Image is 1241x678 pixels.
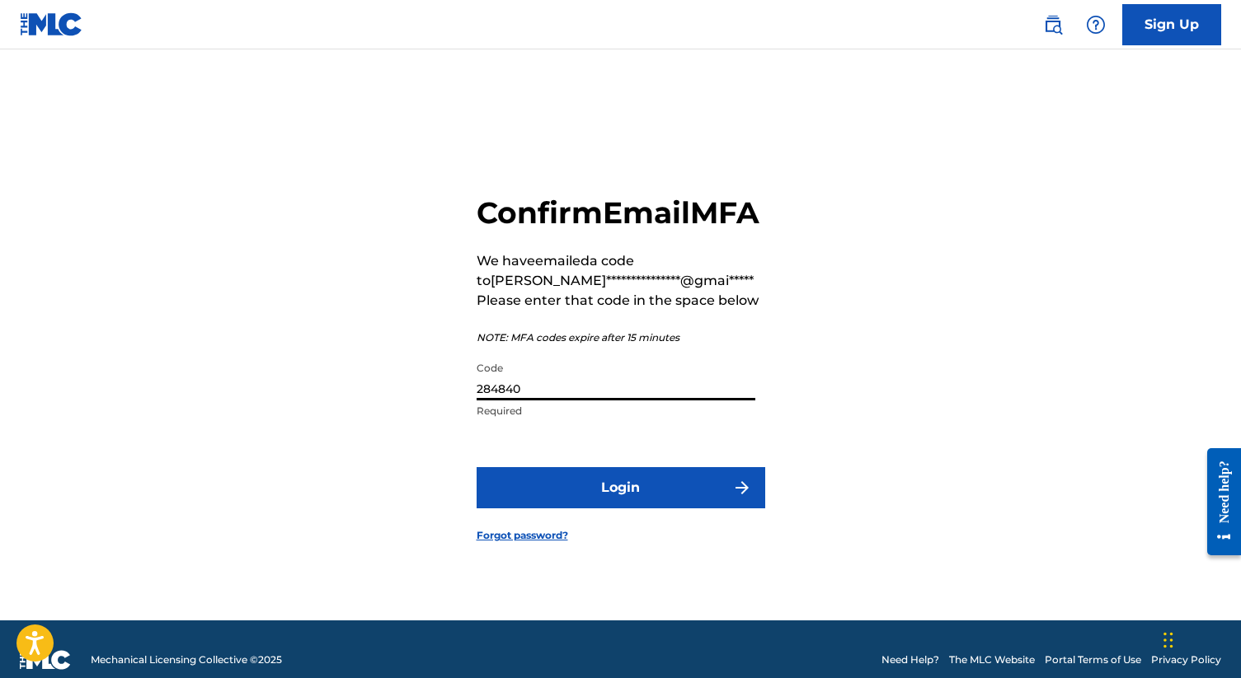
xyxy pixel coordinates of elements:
[477,291,765,311] p: Please enter that code in the space below
[1045,652,1141,667] a: Portal Terms of Use
[477,404,755,418] p: Required
[20,650,71,670] img: logo
[1163,615,1173,665] div: Drag
[477,467,765,508] button: Login
[1086,15,1106,35] img: help
[91,652,282,667] span: Mechanical Licensing Collective © 2025
[477,330,765,345] p: NOTE: MFA codes expire after 15 minutes
[477,528,568,543] a: Forgot password?
[881,652,939,667] a: Need Help?
[1037,8,1069,41] a: Public Search
[732,478,752,498] img: f7272a7cc735f4ea7f67.svg
[20,12,83,36] img: MLC Logo
[1043,15,1063,35] img: search
[1151,652,1221,667] a: Privacy Policy
[477,194,765,231] h2: Confirm Email MFA
[949,652,1035,667] a: The MLC Website
[1079,8,1112,41] div: Help
[1195,436,1241,568] iframe: Resource Center
[1122,4,1221,45] a: Sign Up
[1159,599,1241,678] iframe: Chat Widget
